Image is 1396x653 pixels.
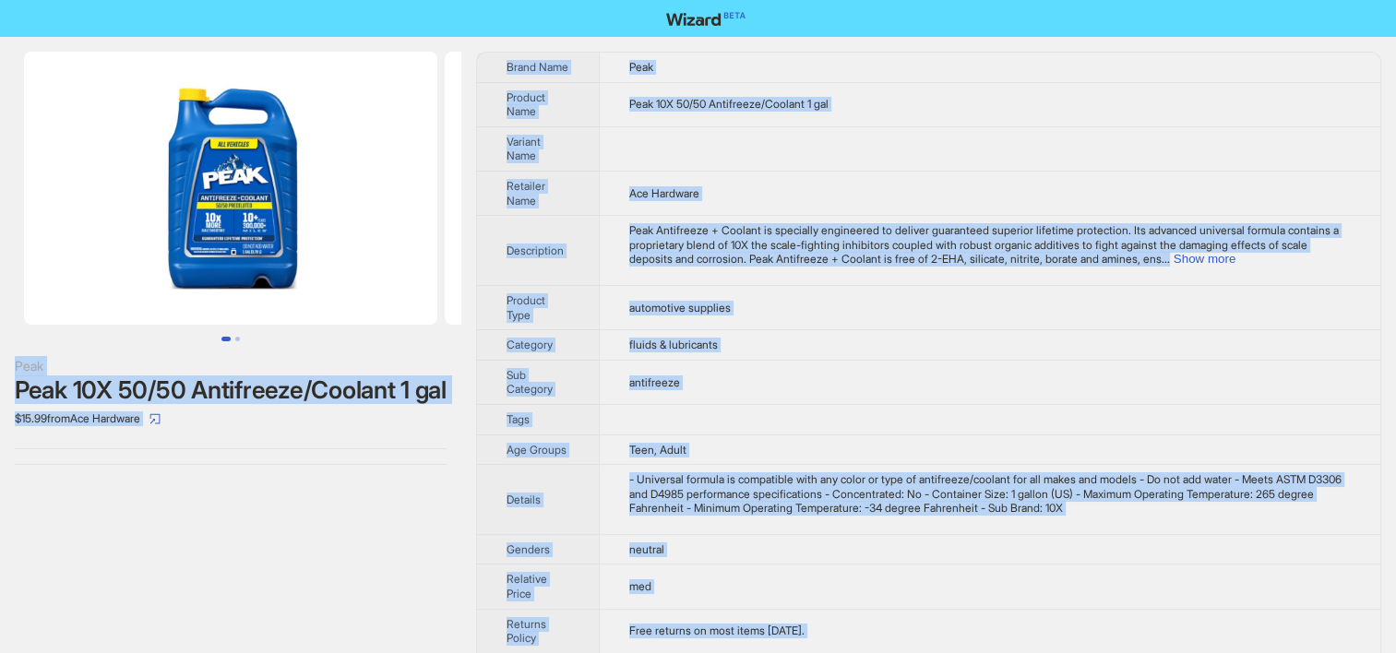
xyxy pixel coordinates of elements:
span: Category [507,338,553,351]
div: $15.99 from Ace Hardware [15,404,447,433]
span: Genders [507,542,550,556]
span: Age Groups [507,443,567,457]
span: Brand Name [507,60,568,74]
span: Returns Policy [507,617,546,646]
span: Ace Hardware [629,186,699,200]
span: med [629,579,651,593]
div: Peak [15,356,447,376]
div: - Universal formula is compatible with any color or type of antifreeze/coolant for all makes and ... [629,472,1351,516]
span: Sub Category [507,368,553,397]
span: fluids & lubricants [629,338,718,351]
span: Peak [629,60,653,74]
span: Product Type [507,293,545,322]
span: Variant Name [507,135,541,163]
span: Peak 10X 50/50 Antifreeze/Coolant 1 gal [629,97,829,111]
span: Product Name [507,90,545,119]
span: Retailer Name [507,179,545,208]
span: Tags [507,412,530,426]
button: Go to slide 1 [221,337,231,341]
img: Peak 10X 50/50 Antifreeze/Coolant 1 gal image 1 [24,52,437,325]
span: select [149,413,161,424]
span: automotive supplies [629,301,731,315]
span: Teen, Adult [629,443,686,457]
span: Details [507,493,541,506]
button: Expand [1174,252,1235,266]
button: Go to slide 2 [235,337,240,341]
span: Relative Price [507,572,547,600]
span: antifreeze [629,375,680,389]
div: Peak 10X 50/50 Antifreeze/Coolant 1 gal [15,376,447,404]
span: ... [1162,252,1170,266]
span: Free returns on most items [DATE]. [629,623,805,637]
span: Description [507,243,564,257]
div: Peak Antifreeze + Coolant is specially engineered to deliver guaranteed superior lifetime protect... [629,223,1351,267]
span: Peak Antifreeze + Coolant is specially engineered to deliver guaranteed superior lifetime protect... [629,223,1339,266]
img: Peak 10X 50/50 Antifreeze/Coolant 1 gal image 2 [445,52,858,325]
span: neutral [629,542,664,556]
